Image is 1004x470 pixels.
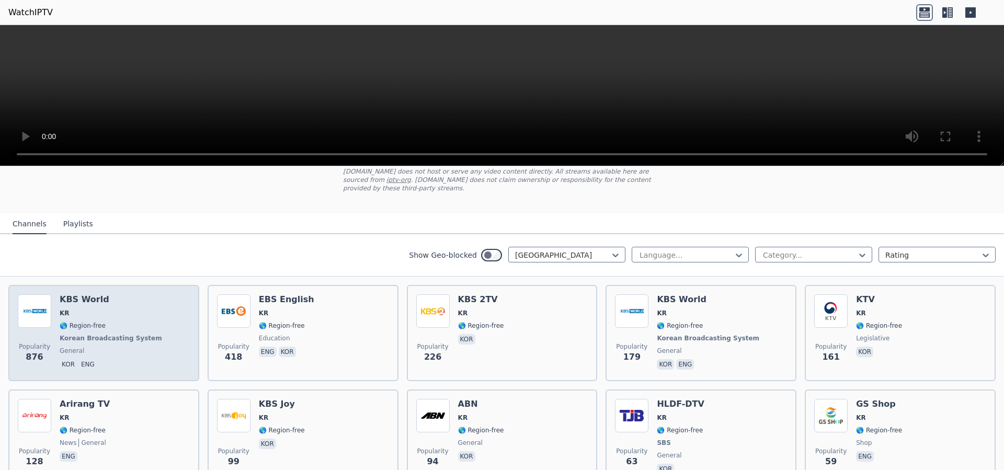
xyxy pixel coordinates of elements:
p: kor [856,347,873,357]
span: 🌎 Region-free [60,322,106,330]
span: education [259,334,290,342]
h6: EBS English [259,294,314,305]
img: HLDF-DTV [615,399,648,432]
img: Arirang TV [18,399,51,432]
span: 🌎 Region-free [657,322,703,330]
img: KBS Joy [217,399,250,432]
img: KBS 2TV [416,294,450,328]
h6: KBS World [657,294,761,305]
span: 94 [427,455,438,468]
button: Playlists [63,214,93,234]
span: 🌎 Region-free [259,426,305,434]
p: eng [856,451,874,462]
span: SBS [657,439,670,447]
span: 🌎 Region-free [856,322,902,330]
h6: KBS World [60,294,164,305]
span: 128 [26,455,43,468]
p: eng [79,359,97,370]
img: EBS English [217,294,250,328]
span: Popularity [19,342,50,351]
span: 🌎 Region-free [259,322,305,330]
span: KR [856,414,866,422]
p: kor [657,359,674,370]
p: eng [676,359,694,370]
h6: KTV [856,294,902,305]
span: Popularity [417,342,449,351]
p: kor [60,359,77,370]
span: KR [657,414,667,422]
span: shop [856,439,872,447]
span: 🌎 Region-free [60,426,106,434]
span: general [60,347,84,355]
p: kor [458,451,475,462]
span: KR [856,309,866,317]
span: 226 [424,351,441,363]
span: news [60,439,76,447]
span: general [458,439,483,447]
img: KBS World [615,294,648,328]
span: KR [458,309,468,317]
span: Korean Broadcasting System [657,334,759,342]
span: 🌎 Region-free [657,426,703,434]
span: general [657,347,681,355]
a: WatchIPTV [8,6,53,19]
span: Popularity [218,342,249,351]
span: 59 [825,455,837,468]
p: eng [60,451,77,462]
span: 161 [822,351,839,363]
span: KR [60,309,70,317]
span: KR [259,414,269,422]
span: 🌎 Region-free [458,426,504,434]
span: 63 [626,455,637,468]
span: 🌎 Region-free [458,322,504,330]
p: [DOMAIN_NAME] does not host or serve any video content directly. All streams available here are s... [343,167,661,192]
span: legislative [856,334,889,342]
span: KR [458,414,468,422]
img: KBS World [18,294,51,328]
span: Popularity [616,342,647,351]
p: eng [259,347,277,357]
span: 179 [623,351,641,363]
span: KR [60,414,70,422]
img: ABN [416,399,450,432]
span: Popularity [815,342,847,351]
p: kor [259,439,276,449]
h6: GS Shop [856,399,902,409]
span: 🌎 Region-free [856,426,902,434]
h6: HLDF-DTV [657,399,704,409]
span: 418 [225,351,242,363]
span: Popularity [417,447,449,455]
button: Channels [13,214,47,234]
span: 99 [228,455,239,468]
span: general [657,451,681,460]
span: Popularity [815,447,847,455]
span: Korean Broadcasting System [60,334,162,342]
img: KTV [814,294,848,328]
label: Show Geo-blocked [409,250,477,260]
span: KR [657,309,667,317]
span: Popularity [19,447,50,455]
h6: ABN [458,399,504,409]
span: Popularity [218,447,249,455]
span: 876 [26,351,43,363]
p: kor [279,347,296,357]
p: kor [458,334,475,345]
span: general [78,439,106,447]
img: GS Shop [814,399,848,432]
span: KR [259,309,269,317]
h6: KBS 2TV [458,294,504,305]
h6: KBS Joy [259,399,305,409]
span: Popularity [616,447,647,455]
a: iptv-org [386,176,411,184]
h6: Arirang TV [60,399,110,409]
